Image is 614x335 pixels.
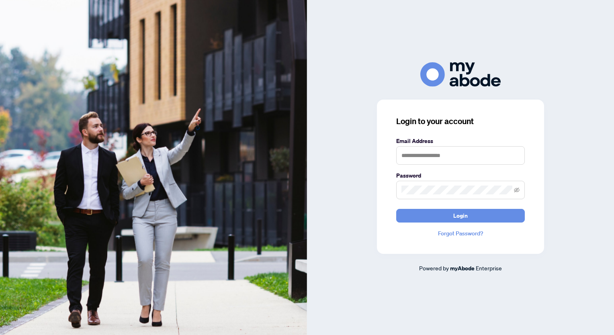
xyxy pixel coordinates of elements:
[396,137,525,145] label: Email Address
[419,264,449,272] span: Powered by
[396,209,525,223] button: Login
[396,171,525,180] label: Password
[396,116,525,127] h3: Login to your account
[514,187,520,193] span: eye-invisible
[476,264,502,272] span: Enterprise
[453,209,468,222] span: Login
[420,62,501,87] img: ma-logo
[450,264,475,273] a: myAbode
[396,229,525,238] a: Forgot Password?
